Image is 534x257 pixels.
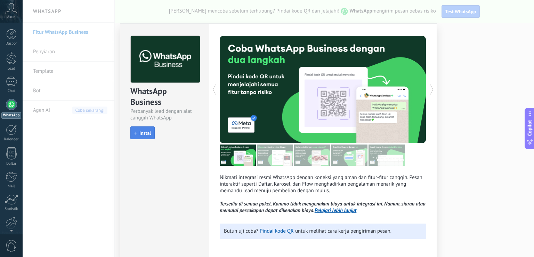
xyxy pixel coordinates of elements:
[1,137,22,142] div: Kalender
[131,36,200,83] img: logo_main.png
[130,108,199,121] div: Perbanyak lead dengan alat canggih WhatsApp
[1,89,22,93] div: Chat
[315,207,357,214] a: Pelajari lebih lanjut
[220,145,256,166] img: tour_image_58db0ecbee52d54ceeb614885d0ecefc.png
[1,162,22,166] div: Daftar
[1,41,22,46] div: Dasbor
[224,228,258,234] span: Butuh uji coba?
[526,120,533,136] span: Copilot
[369,145,405,166] img: tour_image_178122af1852d091ad9da4eebee21e91.png
[1,112,21,119] div: WhatsApp
[7,15,16,20] span: Akun
[331,145,367,166] img: tour_image_aaa16dfee10fc8260e1351538868bc1f.png
[295,228,391,234] span: untuk melihat cara kerja pengiriman pesan.
[257,145,293,166] img: tour_image_c1ef24636a12a5fb27be6779224dfe65.png
[220,201,426,214] i: Tersedia di semua paket. Kommo tidak mengenakan biaya untuk integrasi ini. Namun, siaran atau mem...
[294,145,330,166] img: tour_image_f8a7d16d9237bd6a2c30d58e60f0b148.png
[130,126,155,140] button: Instal
[139,131,151,135] span: Instal
[1,207,22,211] div: Statistik
[1,67,22,71] div: Lead
[220,174,426,214] p: Nikmati integrasi resmi WhatsApp dengan koneksi yang aman dan fitur-fitur canggih. Pesan interakt...
[1,184,22,189] div: Mail
[130,86,199,108] div: WhatsApp Business
[260,228,294,234] a: Pindai kode QR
